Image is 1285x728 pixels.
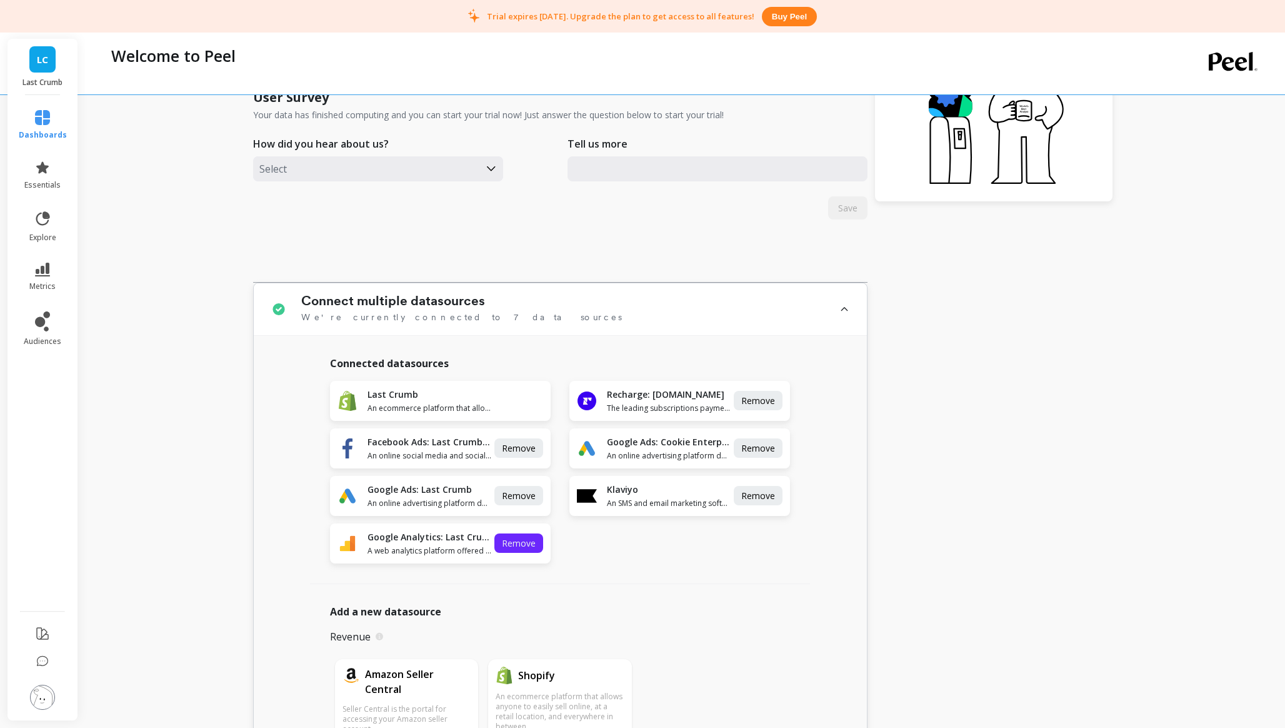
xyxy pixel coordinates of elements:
[367,403,492,413] span: An ecommerce platform that allows anyone to easily sell online, at a retail location, and everywh...
[367,451,492,461] span: An online social media and social networking service.
[567,136,627,151] p: Tell us more
[337,438,357,458] img: api.fb.svg
[367,483,492,496] h1: Google Ads: Last Crumb
[367,546,492,556] span: A web analytics platform offered by Google that tracks and reports website traffic.
[19,130,67,140] span: dashboards
[741,442,775,454] span: Remove
[342,667,360,684] img: api.amazon.svg
[734,391,782,410] button: Remove
[607,436,731,448] h1: Google Ads: Cookie Enterprises, Inc
[253,109,724,121] p: Your data has finished computing and you can start your trial now! Just answer the question below...
[734,438,782,458] button: Remove
[253,136,389,151] p: How did you hear about us?
[741,395,775,407] span: Remove
[111,45,236,66] p: Welcome to Peel
[20,78,66,88] p: Last Crumb
[367,498,492,508] span: An online advertising platform developed by Google, where advertisers bid to display brief advert...
[607,451,731,461] span: An online advertising platform developed by Google, where advertisers bid to display brief advert...
[253,89,329,106] h1: User Survey
[337,391,357,411] img: api.shopify.svg
[367,531,492,543] h1: Google Analytics: Last Crumb
[607,388,731,401] h1: Recharge: [DOMAIN_NAME]
[502,490,536,502] span: Remove
[367,436,492,448] h1: Facebook Ads: Last Crumb FB
[330,629,371,644] p: Revenue
[24,180,61,190] span: essentials
[29,281,56,291] span: metrics
[494,533,543,553] button: Remove
[734,486,782,505] button: Remove
[330,604,441,619] span: Add a new datasource
[502,537,536,549] span: Remove
[337,486,357,506] img: api.google.svg
[518,668,555,683] h1: Shopify
[365,667,471,697] h1: Amazon Seller Central
[762,7,817,26] button: Buy peel
[301,311,622,323] span: We're currently connected to 7 data sources
[301,293,485,308] h1: Connect multiple datasources
[607,483,731,496] h1: Klaviyo
[502,442,536,454] span: Remove
[330,356,449,371] span: Connected datasources
[577,486,597,506] img: api.klaviyo.svg
[30,685,55,710] img: profile picture
[29,233,56,243] span: explore
[37,53,48,67] span: LC
[494,438,543,458] button: Remove
[607,403,731,413] span: The leading subscriptions payments platform designed for merchants.
[24,336,61,346] span: audiences
[337,533,357,554] img: api.google_analytics_4.svg
[741,490,775,502] span: Remove
[607,498,731,508] span: An SMS and email marketing software platform that automates campaigns.
[367,388,492,401] h1: Last Crumb
[577,391,597,411] img: api.recharge.svg
[496,667,513,684] img: api.shopify.svg
[494,486,543,505] button: Remove
[577,438,597,458] img: api.google.svg
[487,11,754,22] p: Trial expires [DATE]. Upgrade the plan to get access to all features!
